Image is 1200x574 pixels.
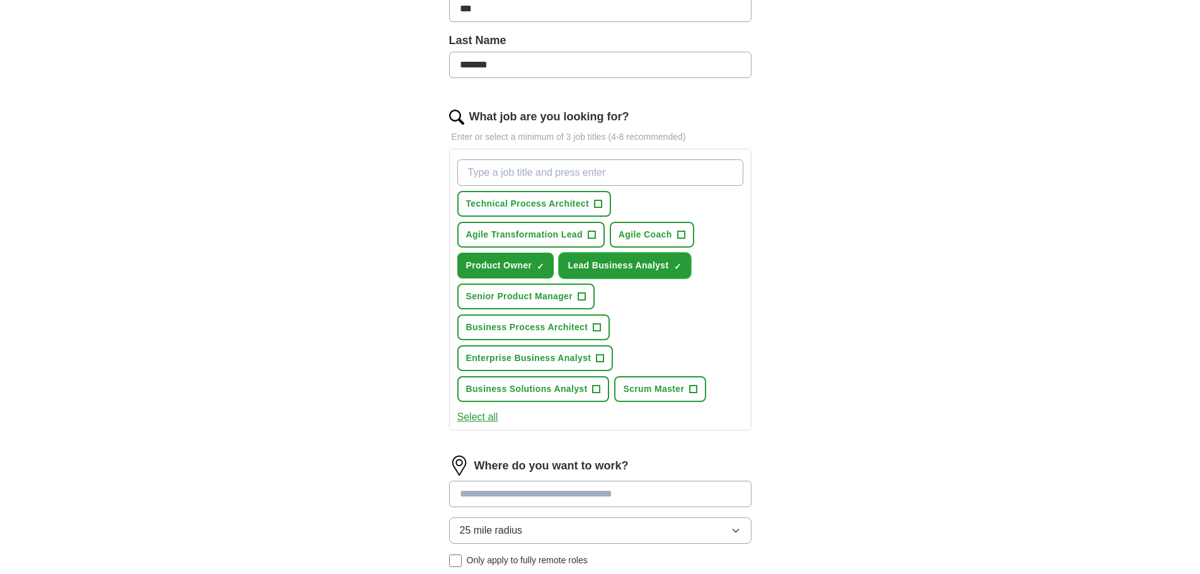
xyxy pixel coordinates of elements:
[457,159,743,186] input: Type a job title and press enter
[623,382,684,396] span: Scrum Master
[449,130,751,144] p: Enter or select a minimum of 3 job titles (4-8 recommended)
[474,457,629,474] label: Where do you want to work?
[449,517,751,544] button: 25 mile radius
[466,197,589,210] span: Technical Process Architect
[449,456,469,476] img: location.png
[568,259,668,272] span: Lead Business Analyst
[619,228,672,241] span: Agile Coach
[457,284,595,309] button: Senior Product Manager
[614,376,706,402] button: Scrum Master
[469,108,629,125] label: What job are you looking for?
[559,253,690,278] button: Lead Business Analyst✓
[466,352,591,365] span: Enterprise Business Analyst
[460,523,523,538] span: 25 mile radius
[457,191,611,217] button: Technical Process Architect
[610,222,694,248] button: Agile Coach
[466,290,573,303] span: Senior Product Manager
[449,110,464,125] img: search.png
[449,32,751,49] label: Last Name
[466,228,583,241] span: Agile Transformation Lead
[457,222,605,248] button: Agile Transformation Lead
[466,259,532,272] span: Product Owner
[457,345,614,371] button: Enterprise Business Analyst
[457,253,554,278] button: Product Owner✓
[457,410,498,425] button: Select all
[457,314,610,340] button: Business Process Architect
[537,261,544,272] span: ✓
[466,382,588,396] span: Business Solutions Analyst
[449,554,462,567] input: Only apply to fully remote roles
[674,261,682,272] span: ✓
[457,376,610,402] button: Business Solutions Analyst
[466,321,588,334] span: Business Process Architect
[467,554,588,567] span: Only apply to fully remote roles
